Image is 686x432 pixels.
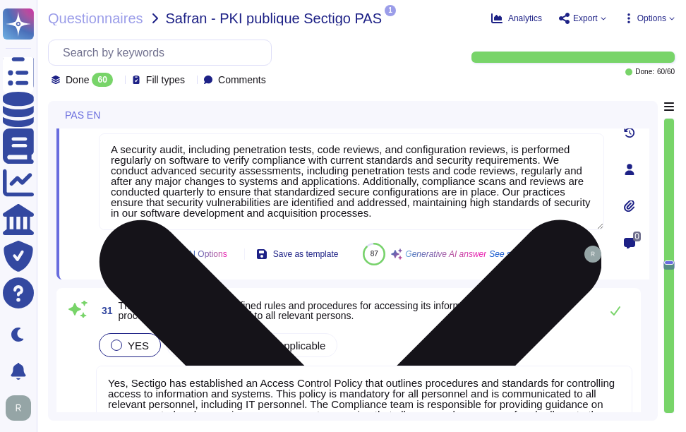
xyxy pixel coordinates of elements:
span: Comments [218,75,266,85]
span: Options [637,14,666,23]
span: Done: [635,68,654,76]
span: PAS EN [65,110,100,120]
span: Fill types [146,75,185,85]
span: Safran - PKI publique Sectigo PAS [166,11,382,25]
button: user [3,392,41,424]
textarea: A security audit, including penetration tests, code reviews, and configuration reviews, is perfor... [99,133,604,230]
input: Search by keywords [56,40,271,65]
span: Analytics [508,14,542,23]
span: Export [573,14,598,23]
span: 0 [633,232,641,241]
span: 1 [385,5,396,16]
img: user [584,246,601,263]
button: Analytics [491,13,542,24]
span: 31 [96,306,113,316]
img: user [6,395,31,421]
span: 87 [371,250,378,258]
span: 60 / 60 [657,68,675,76]
div: 60 [92,73,112,87]
span: Questionnaires [48,11,143,25]
span: Done [66,75,89,85]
